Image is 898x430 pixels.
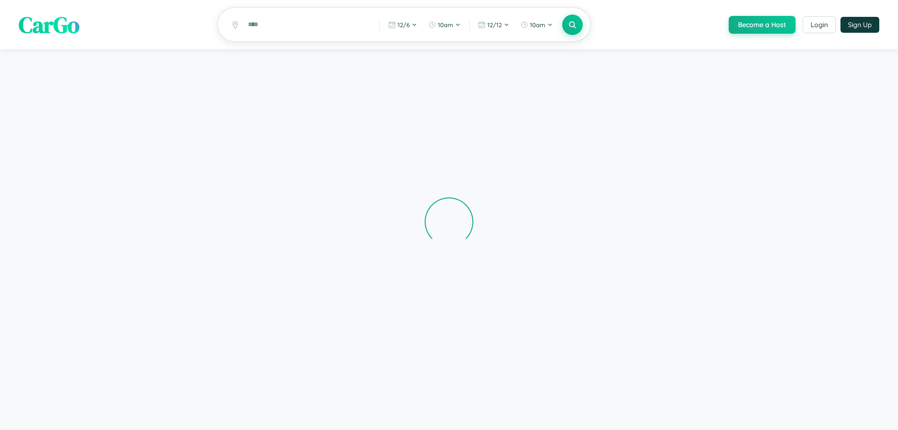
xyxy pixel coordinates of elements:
[840,17,879,33] button: Sign Up
[530,21,545,29] span: 10am
[487,21,502,29] span: 12 / 12
[19,9,80,40] span: CarGo
[803,16,836,33] button: Login
[384,17,422,32] button: 12/6
[398,21,410,29] span: 12 / 6
[424,17,465,32] button: 10am
[729,16,796,34] button: Become a Host
[516,17,558,32] button: 10am
[438,21,453,29] span: 10am
[473,17,514,32] button: 12/12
